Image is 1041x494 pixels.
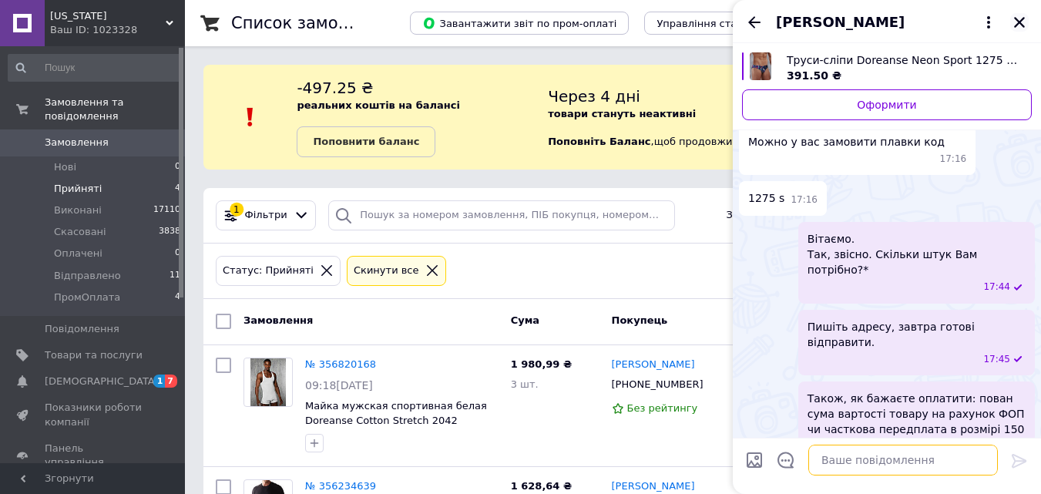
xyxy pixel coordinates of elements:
span: [PERSON_NAME] [776,12,905,32]
span: 17:16 12.08.2025 [791,193,818,207]
h1: Список замовлень [231,14,388,32]
span: Фільтри [245,208,287,223]
a: Переглянути товар [742,52,1032,83]
span: 4 [175,291,180,304]
img: :exclamation: [239,106,262,129]
div: Cкинути все [351,263,422,279]
span: Виконані [54,203,102,217]
b: Поповнити баланс [313,136,419,147]
button: Управління статусами [644,12,787,35]
a: Поповнити баланс [297,126,435,157]
span: Вітаємо. Так, звісно. Скільки штук Вам потрібно?* [808,231,1026,277]
span: Завантажити звіт по пром-оплаті [422,16,616,30]
span: 7 [165,375,177,388]
span: Пишіть адресу, завтра готові відправити. [808,319,1026,350]
button: Завантажити звіт по пром-оплаті [410,12,629,35]
span: Замовлення [243,314,313,326]
span: Покупець [612,314,668,326]
a: № 356820168 [305,358,376,370]
span: Прийняті [54,182,102,196]
span: Оплачені [54,247,102,260]
span: Товари та послуги [45,348,143,362]
span: Нові [54,160,76,174]
button: Назад [745,13,764,32]
input: Пошук за номером замовлення, ПІБ покупця, номером телефону, Email, номером накладної [328,200,674,230]
img: Фото товару [250,358,287,406]
b: товари стануть неактивні [548,108,696,119]
span: 1275 s [748,190,784,207]
span: Замовлення та повідомлення [45,96,185,123]
span: 0 [175,160,180,174]
span: MONTANA [50,9,166,23]
span: 11 [170,269,180,283]
span: Скасовані [54,225,106,239]
span: -497.25 ₴ [297,79,373,97]
img: 3477993405_w700_h500_trusy-slipy-doreanse-neon.jpg [750,52,771,80]
div: Статус: Прийняті [220,263,317,279]
span: [DEMOGRAPHIC_DATA] [45,375,159,388]
span: Можно у вас замовити плавки код [748,134,945,150]
span: Труси-сліпи Doreanse Neon Sport 1275 розмір S [787,52,1019,68]
span: Cума [511,314,539,326]
span: 3838 [159,225,180,239]
span: Показники роботи компанії [45,401,143,428]
span: 17110 [153,203,180,217]
a: [PERSON_NAME] [612,358,695,372]
span: ПромОплата [54,291,120,304]
span: Також, як бажаєте оплатити: пован сума вартості товару на рахунок ФОП чи часткова передплата в ро... [808,391,1026,468]
a: Фото товару [243,358,293,407]
span: 4 [175,182,180,196]
button: Відкрити шаблони відповідей [776,450,796,470]
span: Збережені фільтри: [726,208,831,223]
button: [PERSON_NAME] [776,12,998,32]
div: , щоб продовжити отримувати замовлення [548,77,1023,157]
input: Пошук [8,54,182,82]
span: [PHONE_NUMBER] [612,378,704,390]
span: 17:16 12.08.2025 [940,153,967,166]
a: № 356234639 [305,480,376,492]
span: Повідомлення [45,322,119,336]
span: Без рейтингу [627,402,698,414]
span: 17:45 12.08.2025 [983,353,1010,366]
span: 1 [153,375,166,388]
a: Майка мужская спортивная белая Doreanse Cotton Stretch 2042 размер М [305,400,487,440]
span: 09:18[DATE] [305,379,373,392]
a: [PERSON_NAME] [612,479,695,494]
div: 1 [230,203,243,217]
span: 391.50 ₴ [787,69,841,82]
span: 1 628,64 ₴ [511,480,572,492]
b: Поповніть Баланс [548,136,650,147]
span: Панель управління [45,442,143,469]
span: Замовлення [45,136,109,150]
span: 1 980,99 ₴ [511,358,572,370]
span: Відправлено [54,269,121,283]
div: Ваш ID: 1023328 [50,23,185,37]
a: Оформити [742,89,1032,120]
span: Через 4 дні [548,87,640,106]
button: Закрити [1010,13,1029,32]
span: 3 шт. [511,378,539,390]
span: 0 [175,247,180,260]
span: Управління статусами [657,18,774,29]
span: 17:44 12.08.2025 [983,281,1010,294]
b: реальних коштів на балансі [297,99,460,111]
